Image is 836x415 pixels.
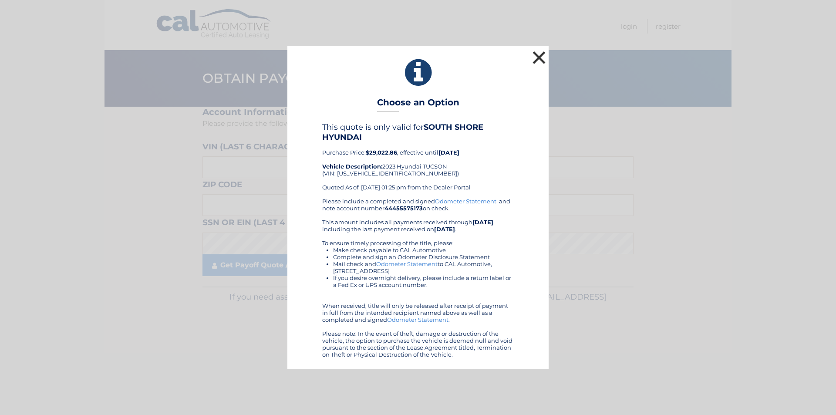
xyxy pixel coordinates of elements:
div: Please include a completed and signed , and note account number on check. This amount includes al... [322,198,514,358]
h4: This quote is only valid for [322,122,514,142]
b: 44455575173 [384,205,423,212]
a: Odometer Statement [387,316,448,323]
strong: Vehicle Description: [322,163,382,170]
li: Make check payable to CAL Automotive [333,246,514,253]
li: Complete and sign an Odometer Disclosure Statement [333,253,514,260]
b: [DATE] [438,149,459,156]
li: Mail check and to CAL Automotive, [STREET_ADDRESS] [333,260,514,274]
a: Odometer Statement [435,198,496,205]
b: [DATE] [472,219,493,226]
b: [DATE] [434,226,455,233]
b: SOUTH SHORE HYUNDAI [322,122,483,142]
li: If you desire overnight delivery, please include a return label or a Fed Ex or UPS account number. [333,274,514,288]
a: Odometer Statement [376,260,438,267]
button: × [530,49,548,66]
div: Purchase Price: , effective until 2023 Hyundai TUCSON (VIN: [US_VEHICLE_IDENTIFICATION_NUMBER]) Q... [322,122,514,197]
h3: Choose an Option [377,97,459,112]
b: $29,022.86 [366,149,397,156]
